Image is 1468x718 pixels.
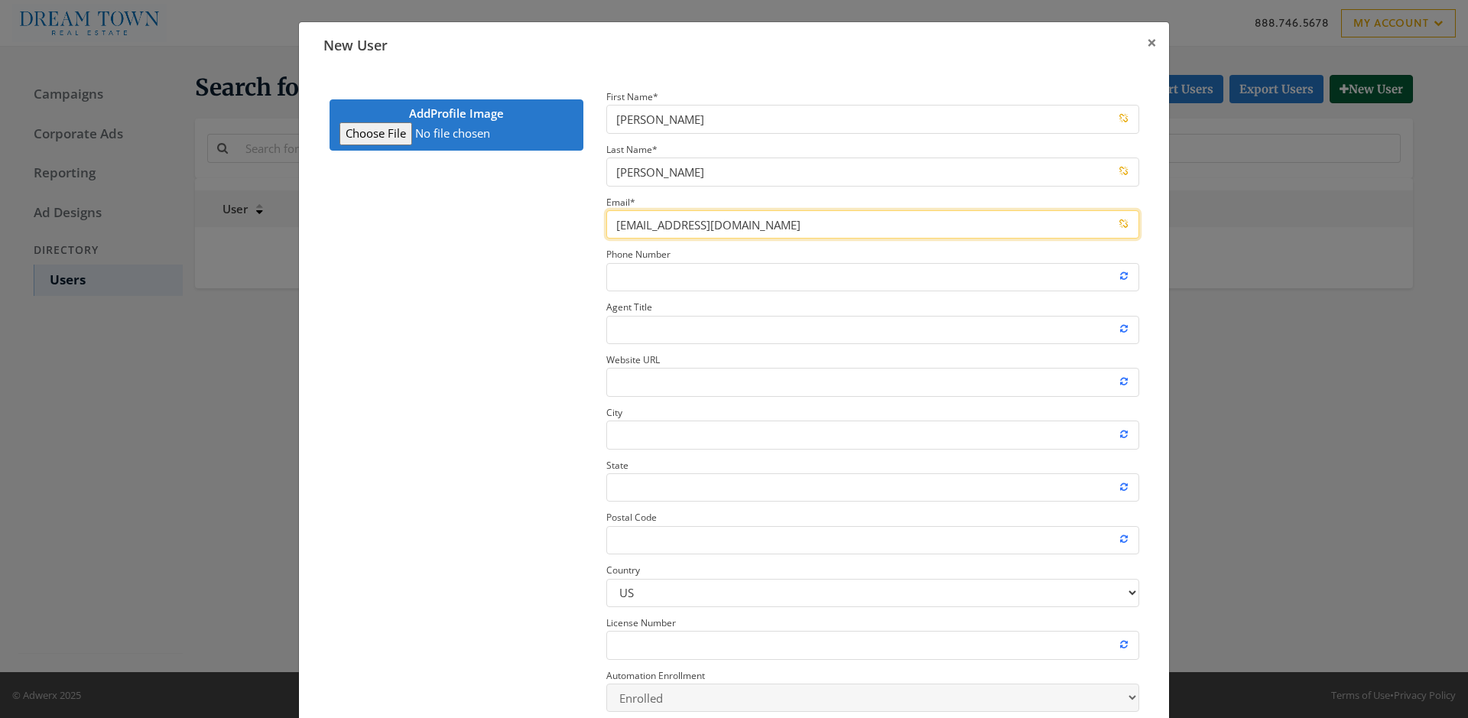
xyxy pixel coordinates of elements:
[606,421,1139,449] input: City
[311,24,388,54] span: New User
[606,511,657,524] small: Postal Code
[606,158,1139,186] input: Last Name*
[606,669,705,682] small: Automation Enrollment
[606,105,1139,133] input: First Name*
[606,196,635,209] small: Email *
[606,368,1139,396] input: Website URL
[606,631,1139,659] input: License Number
[339,122,573,145] input: AddProfile Image
[1135,22,1169,64] button: Close
[606,684,1139,712] select: Automation Enrollment
[606,579,1139,607] select: Country
[606,316,1139,344] input: Agent Title
[606,353,660,366] small: Website URL
[606,526,1139,554] input: Postal Code
[1147,31,1157,54] span: ×
[606,564,640,577] small: Country
[606,301,652,314] small: Agent Title
[606,473,1139,502] input: State
[606,248,671,261] small: Phone Number
[330,99,583,151] label: Add Profile Image
[606,616,676,629] small: License Number
[606,459,628,472] small: State
[606,406,622,419] small: City
[606,263,1139,291] input: Phone Number
[606,210,1139,239] input: Email*
[606,90,658,103] small: First Name *
[606,143,658,156] small: Last Name *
